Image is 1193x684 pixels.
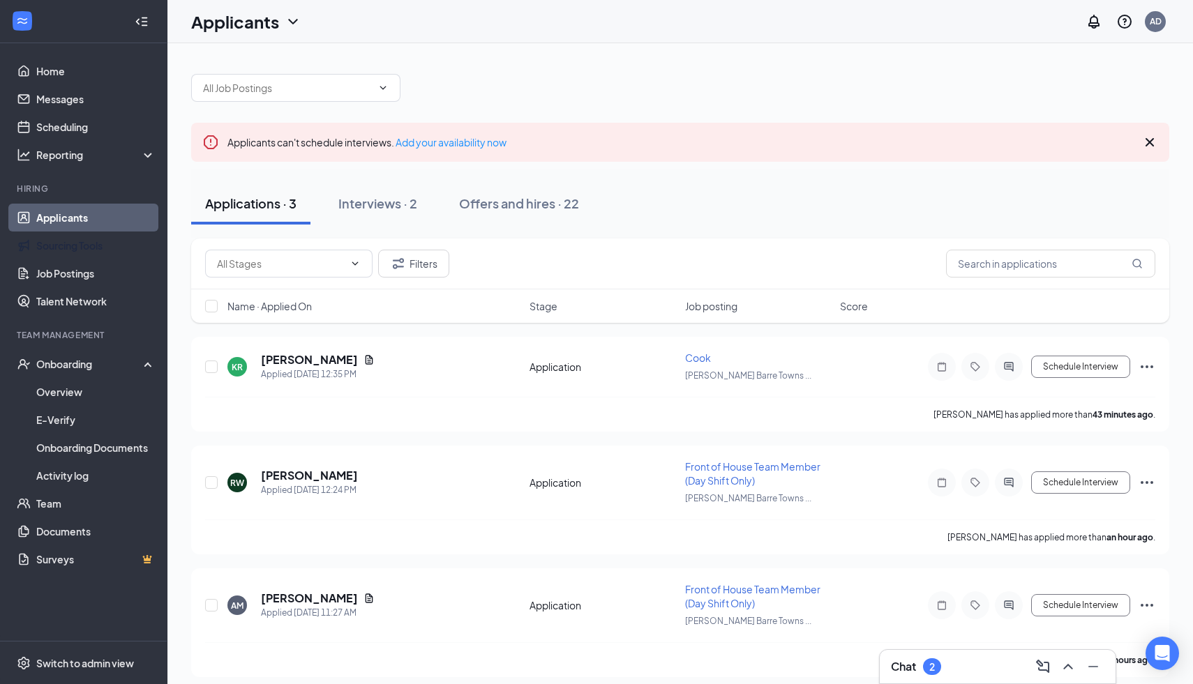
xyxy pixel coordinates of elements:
svg: Ellipses [1139,474,1155,491]
svg: WorkstreamLogo [15,14,29,28]
div: AM [231,600,243,611]
svg: ChevronDown [377,82,389,93]
div: 2 [929,661,935,673]
a: Documents [36,517,156,545]
div: Applied [DATE] 11:27 AM [261,606,375,620]
span: Applicants can't schedule interviews. [227,136,507,149]
svg: Ellipses [1139,597,1155,614]
div: RW [230,477,244,489]
div: Offers and hires · 22 [459,195,579,212]
a: Activity log [36,462,156,489]
div: Switch to admin view [36,656,134,670]
button: ComposeMessage [1032,655,1054,678]
a: Job Postings [36,259,156,287]
span: [PERSON_NAME] Barre Towns ... [685,493,811,503]
div: Application [530,360,677,374]
span: Name · Applied On [227,299,312,313]
a: SurveysCrown [36,545,156,573]
b: an hour ago [1106,532,1153,542]
svg: Ellipses [1139,358,1155,375]
h1: Applicants [191,10,279,33]
span: [PERSON_NAME] Barre Towns ... [685,616,811,626]
svg: Collapse [135,15,149,29]
h5: [PERSON_NAME] [261,352,358,367]
svg: ChevronUp [1060,658,1076,675]
div: Applications · 3 [205,195,297,212]
a: Home [36,57,156,85]
div: Hiring [17,183,153,195]
a: Add your availability now [396,136,507,149]
button: Filter Filters [378,250,449,278]
b: 43 minutes ago [1093,409,1153,420]
a: Overview [36,378,156,406]
span: Stage [530,299,557,313]
a: Onboarding Documents [36,434,156,462]
button: Schedule Interview [1031,471,1130,494]
a: E-Verify [36,406,156,434]
div: Applied [DATE] 12:35 PM [261,367,375,381]
svg: ChevronDown [285,13,301,30]
svg: Analysis [17,148,31,162]
svg: UserCheck [17,357,31,371]
button: Schedule Interview [1031,356,1130,378]
svg: QuestionInfo [1116,13,1133,30]
span: [PERSON_NAME] Barre Towns ... [685,370,811,381]
h3: Chat [891,659,916,674]
svg: Notifications [1086,13,1102,30]
a: Team [36,489,156,517]
svg: Note [933,477,950,488]
svg: Document [363,593,375,604]
svg: Minimize [1085,658,1102,675]
a: Scheduling [36,113,156,141]
a: Applicants [36,204,156,231]
div: AD [1150,15,1162,27]
h5: [PERSON_NAME] [261,591,358,606]
div: Reporting [36,148,156,162]
span: Job posting [685,299,737,313]
p: [PERSON_NAME] has applied more than . [947,531,1155,543]
div: Interviews · 2 [338,195,417,212]
svg: ActiveChat [1000,361,1017,372]
div: Team Management [17,329,153,341]
input: All Job Postings [203,80,372,96]
div: Applied [DATE] 12:24 PM [261,483,358,497]
svg: Settings [17,656,31,670]
svg: ActiveChat [1000,600,1017,611]
svg: Tag [967,361,984,372]
a: Talent Network [36,287,156,315]
svg: Filter [390,255,407,272]
svg: Note [933,600,950,611]
svg: Tag [967,600,984,611]
div: Application [530,476,677,489]
div: Onboarding [36,357,144,371]
a: Messages [36,85,156,113]
button: Schedule Interview [1031,594,1130,616]
b: 2 hours ago [1107,655,1153,665]
div: Open Intercom Messenger [1146,637,1179,670]
button: Minimize [1082,655,1104,678]
svg: Error [202,134,219,151]
div: Application [530,598,677,612]
span: Score [840,299,868,313]
span: Front of House Team Member (Day Shift Only) [685,460,820,487]
h5: [PERSON_NAME] [261,468,358,483]
svg: MagnifyingGlass [1132,258,1143,269]
svg: ActiveChat [1000,477,1017,488]
button: ChevronUp [1057,655,1079,678]
svg: Cross [1141,134,1158,151]
span: Cook [685,351,711,364]
p: [PERSON_NAME] has applied more than . [933,409,1155,420]
input: Search in applications [946,250,1155,278]
svg: Note [933,361,950,372]
svg: ComposeMessage [1035,658,1051,675]
svg: ChevronDown [350,258,361,269]
div: KR [232,361,243,373]
a: Sourcing Tools [36,231,156,259]
input: All Stages [217,256,344,271]
svg: Tag [967,477,984,488]
span: Front of House Team Member (Day Shift Only) [685,583,820,609]
svg: Document [363,354,375,365]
